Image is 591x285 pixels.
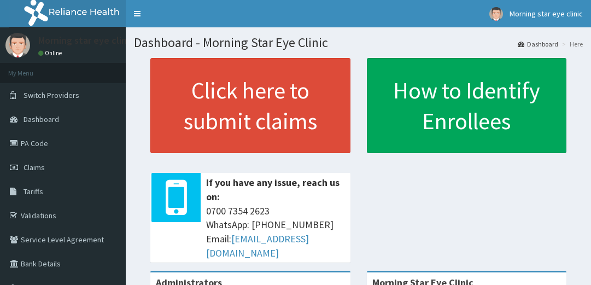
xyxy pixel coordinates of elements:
h1: Dashboard - Morning Star Eye Clinic [134,36,583,50]
span: Morning star eye clinic [510,9,583,19]
img: User Image [489,7,503,21]
span: Switch Providers [24,90,79,100]
b: If you have any issue, reach us on: [206,176,340,203]
p: Morning star eye clinic [38,36,134,45]
span: Dashboard [24,114,59,124]
span: 0700 7354 2623 WhatsApp: [PHONE_NUMBER] Email: [206,204,345,260]
a: [EMAIL_ADDRESS][DOMAIN_NAME] [206,232,309,259]
span: Tariffs [24,187,43,196]
span: Claims [24,162,45,172]
img: User Image [5,33,30,57]
a: Click here to submit claims [150,58,350,153]
li: Here [559,39,583,49]
a: Dashboard [518,39,558,49]
a: Online [38,49,65,57]
a: How to Identify Enrollees [367,58,567,153]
